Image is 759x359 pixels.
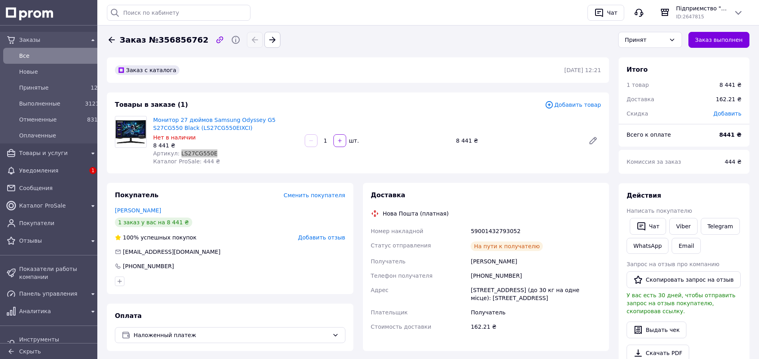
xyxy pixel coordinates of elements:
span: Артикул: LS27CG550E [153,150,217,157]
span: Номер накладной [371,228,424,234]
div: 162.21 ₴ [711,90,746,108]
span: У вас есть 30 дней, чтобы отправить запрос на отзыв покупателю, скопировав ссылку. [627,292,735,314]
span: Каталог ProSale: 444 ₴ [153,158,220,165]
div: [PHONE_NUMBER] [469,269,603,283]
span: Уведомления [19,167,85,175]
span: Написать покупателю [627,208,692,214]
span: Каталог ProSale [19,202,85,210]
span: 1 товар [627,82,649,88]
span: Покупатели [19,219,98,227]
span: Все [19,52,98,60]
span: Комиссия за заказ [627,159,681,165]
div: шт. [347,137,360,145]
input: Поиск по кабинету [107,5,250,21]
span: Телефон получателя [371,273,433,279]
span: Инструменты вебмастера и SEO [19,335,85,351]
span: Адрес [371,287,388,293]
span: Покупатель [115,191,158,199]
span: 100% [123,234,139,241]
span: Сообщения [19,184,98,192]
button: Выдать чек [627,322,686,338]
button: Чат [587,5,624,21]
span: Добавить [714,110,741,117]
span: [EMAIL_ADDRESS][DOMAIN_NAME] [123,249,221,255]
span: Плательщик [371,309,408,316]
span: Доставка [627,96,654,102]
span: 444 ₴ [725,159,741,165]
span: 12 [91,84,98,91]
span: Оплата [115,312,142,320]
span: Статус отправления [371,242,431,249]
span: 831 [87,116,98,123]
div: 162.21 ₴ [469,320,603,334]
a: WhatsApp [627,238,668,254]
div: [STREET_ADDRESS] (до 30 кг на одне місце): [STREET_ADDRESS] [469,283,603,305]
span: Доставка [371,191,406,199]
span: Панель управления [19,290,85,298]
div: Чат [605,7,619,19]
a: Viber [669,218,697,235]
span: Товары в заказе (1) [115,101,188,108]
button: Чат [630,218,666,235]
button: Email [672,238,701,254]
span: Заказы [19,36,85,44]
a: Монитор 27 дюймов Samsung Odyssey G5 S27CG550 Black (LS27CG550EIXCI) [153,117,276,131]
span: Сменить покупателя [284,192,345,198]
time: [DATE] 12:21 [564,67,601,73]
a: [PERSON_NAME] [115,207,161,214]
div: Получатель [469,305,603,320]
span: 3121 [85,100,99,107]
span: Скидка [627,110,648,117]
span: Действия [627,192,661,199]
div: Заказ с каталога [115,65,179,75]
span: Наложенный платеж [134,331,329,339]
span: Отзывы [19,237,85,245]
span: Выполненные [19,100,82,108]
div: 8 441 ₴ [453,135,582,146]
img: Монитор 27 дюймов Samsung Odyssey G5 S27CG550 Black (LS27CG550EIXCI) [115,120,146,144]
div: На пути к получателю [471,241,543,251]
span: Скрыть [19,348,41,355]
b: 8441 ₴ [719,131,741,138]
span: Принятые [19,84,82,92]
span: Нет в наличии [153,134,196,141]
div: 59001432793052 [469,224,603,238]
div: [PHONE_NUMBER] [122,262,175,270]
span: Итого [627,66,648,73]
div: 8 441 ₴ [720,81,741,89]
span: Аналитика [19,307,85,315]
span: Підприємство "АСМ+ комп'ютер" [676,4,727,12]
div: 1 заказ у вас на 8 441 ₴ [115,218,192,227]
span: Запрос на отзыв про компанию [627,261,720,267]
div: Принят [625,35,666,44]
button: Скопировать запрос на отзыв [627,271,741,288]
span: Показатели работы компании [19,265,98,281]
span: Заказ №356856762 [120,34,209,46]
span: 1 [89,167,97,174]
span: ID: 2647815 [676,14,704,20]
span: Получатель [371,258,406,265]
a: Telegram [701,218,740,235]
span: Добавить отзыв [298,234,345,241]
span: Новые [19,68,98,76]
span: Всего к оплате [627,131,671,138]
span: Добавить товар [545,100,601,109]
span: Отмененные [19,116,82,124]
div: 8 441 ₴ [153,141,298,149]
span: Стоимость доставки [371,324,432,330]
div: Нова Пошта (платная) [381,210,451,218]
a: Редактировать [585,133,601,149]
span: Товары и услуги [19,149,85,157]
button: Заказ выполнен [688,32,749,48]
div: [PERSON_NAME] [469,254,603,269]
div: успешных покупок [115,233,197,241]
span: Оплаченные [19,131,98,139]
